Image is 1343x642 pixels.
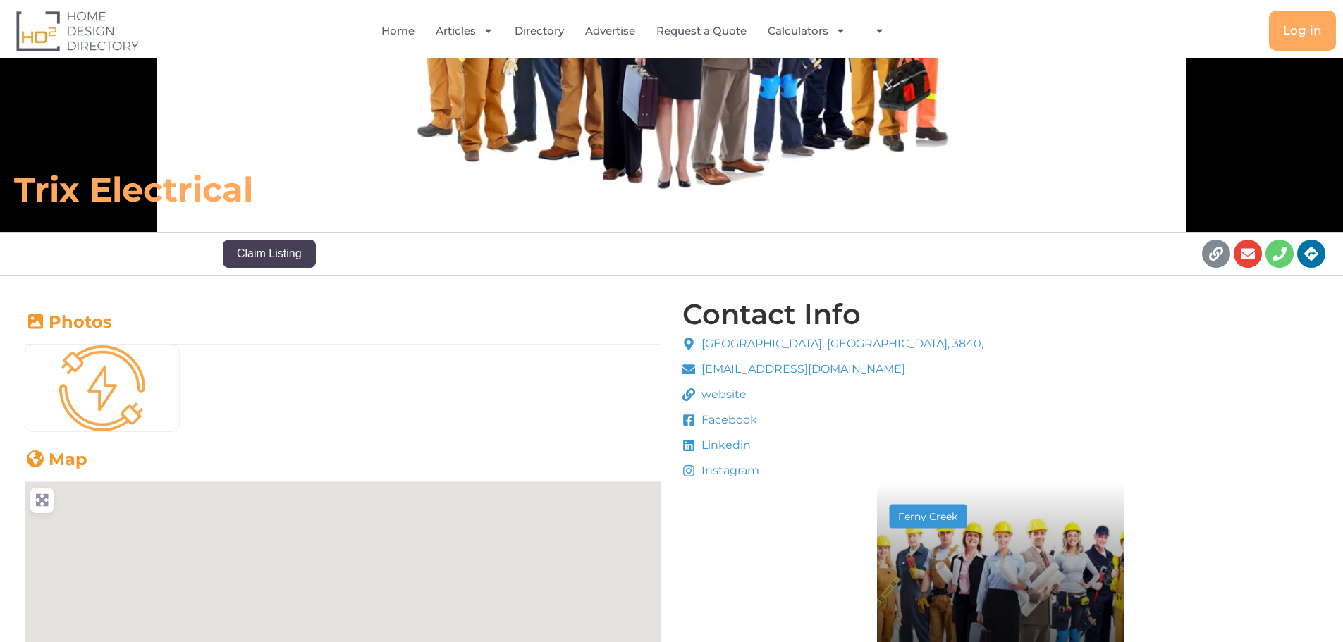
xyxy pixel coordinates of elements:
h4: Contact Info [682,300,861,328]
a: Photos [25,311,112,332]
span: Facebook [698,412,757,428]
a: Directory [515,15,564,47]
a: Articles [436,15,493,47]
h6: Trix Electrical [14,168,933,211]
div: Ferny Creek [896,511,959,521]
nav: Menu [273,15,1004,47]
span: [GEOGRAPHIC_DATA], [GEOGRAPHIC_DATA], 3840, [698,335,983,352]
a: Home [381,15,415,47]
img: Mask group (5) [25,345,179,431]
span: website [698,386,747,403]
a: Calculators [768,15,846,47]
a: website [682,386,984,403]
a: [EMAIL_ADDRESS][DOMAIN_NAME] [682,361,984,378]
span: Log in [1283,25,1322,37]
span: Instagram [698,462,759,479]
button: Claim Listing [223,240,316,268]
span: Linkedin [698,437,751,454]
a: Request a Quote [656,15,747,47]
a: Map [25,449,87,469]
a: Advertise [585,15,635,47]
a: Log in [1269,11,1336,51]
span: [EMAIL_ADDRESS][DOMAIN_NAME] [698,361,905,378]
